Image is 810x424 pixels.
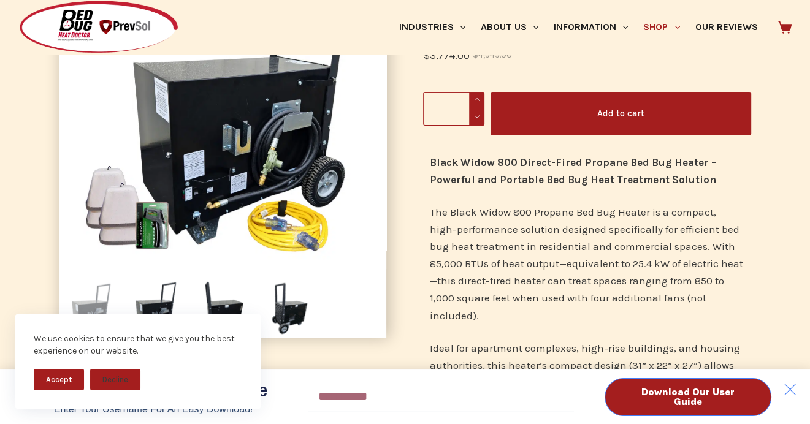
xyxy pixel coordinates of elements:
[90,369,140,390] button: Decline
[630,387,746,407] span: Download Our User Guide
[34,369,84,390] button: Accept
[605,378,771,416] button: Download Our User Guide
[34,333,242,357] div: We use cookies to ensure that we give you the best experience on our website.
